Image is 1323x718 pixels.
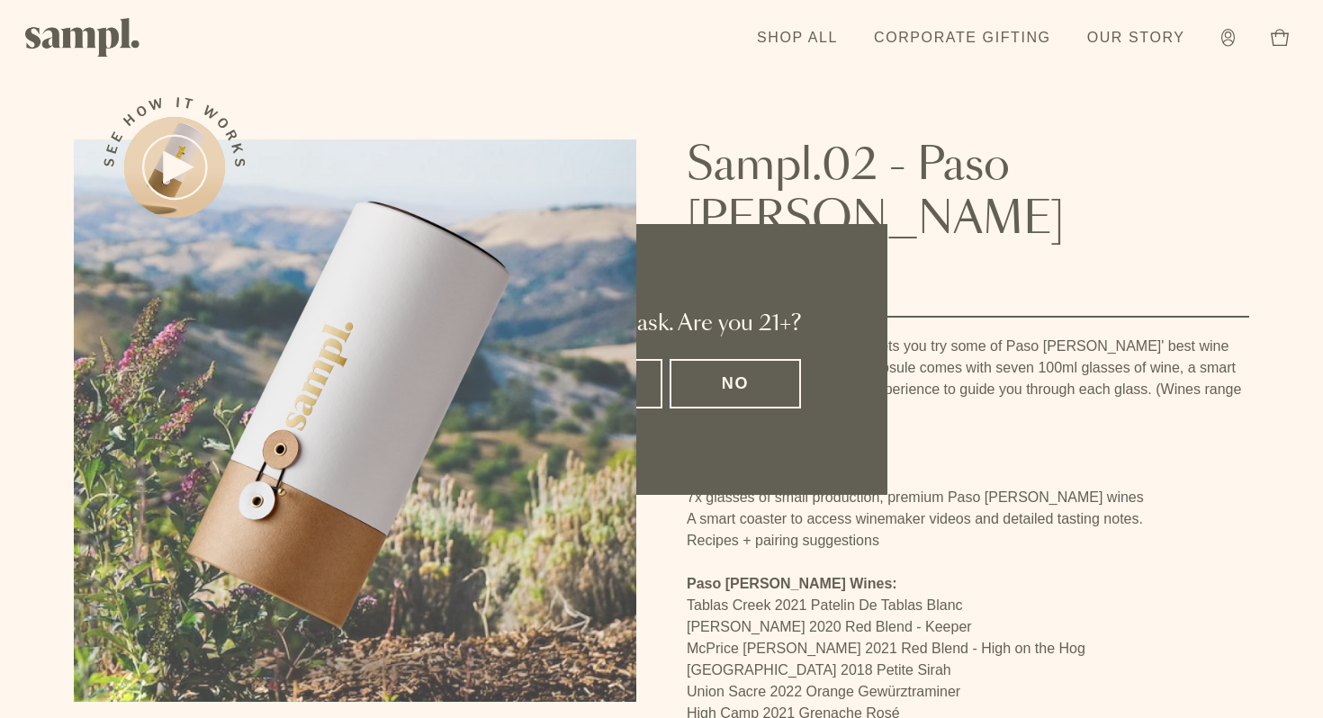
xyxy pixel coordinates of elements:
button: No [670,359,800,408]
a: Our Story [1078,18,1194,58]
a: Corporate Gifting [865,18,1060,58]
h2: We have to ask. Are you 21+? [523,310,801,337]
a: Shop All [748,18,847,58]
img: Sampl.02 - Paso Robles [74,139,636,702]
button: See how it works [124,117,225,218]
img: Sampl logo [25,18,140,57]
